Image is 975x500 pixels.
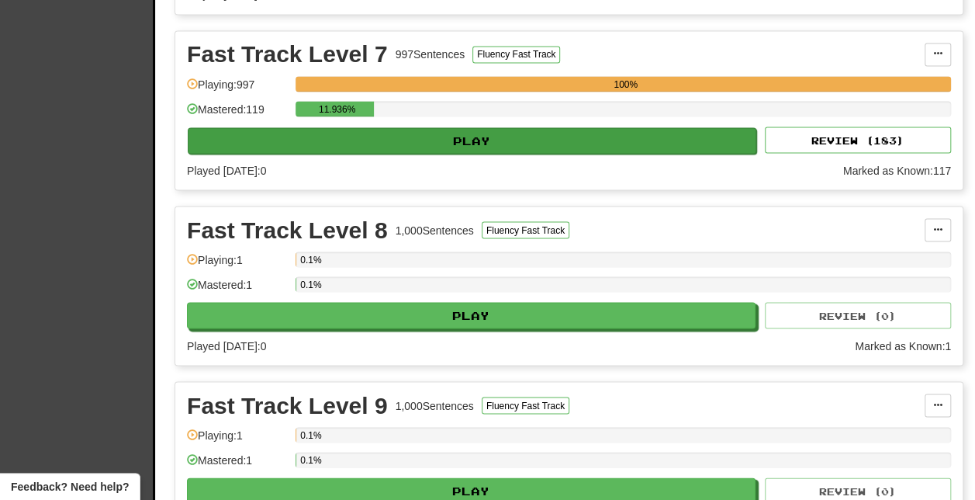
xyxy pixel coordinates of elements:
[300,101,374,116] div: 11.936%
[188,127,756,154] button: Play
[187,164,266,176] span: Played [DATE]: 0
[187,427,288,453] div: Playing: 1
[843,162,951,178] div: Marked as Known: 117
[396,47,465,62] div: 997 Sentences
[765,302,951,328] button: Review (0)
[300,76,951,92] div: 100%
[187,302,755,328] button: Play
[187,218,388,241] div: Fast Track Level 8
[472,46,560,63] button: Fluency Fast Track
[855,338,951,353] div: Marked as Known: 1
[187,339,266,352] span: Played [DATE]: 0
[187,101,288,127] div: Mastered: 119
[187,252,288,277] div: Playing: 1
[187,452,288,477] div: Mastered: 1
[482,397,569,414] button: Fluency Fast Track
[765,127,951,153] button: Review (183)
[187,394,388,417] div: Fast Track Level 9
[482,221,569,238] button: Fluency Fast Track
[187,43,388,66] div: Fast Track Level 7
[396,222,474,238] div: 1,000 Sentences
[396,398,474,413] div: 1,000 Sentences
[187,276,288,302] div: Mastered: 1
[187,76,288,102] div: Playing: 997
[11,479,129,495] span: Open feedback widget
